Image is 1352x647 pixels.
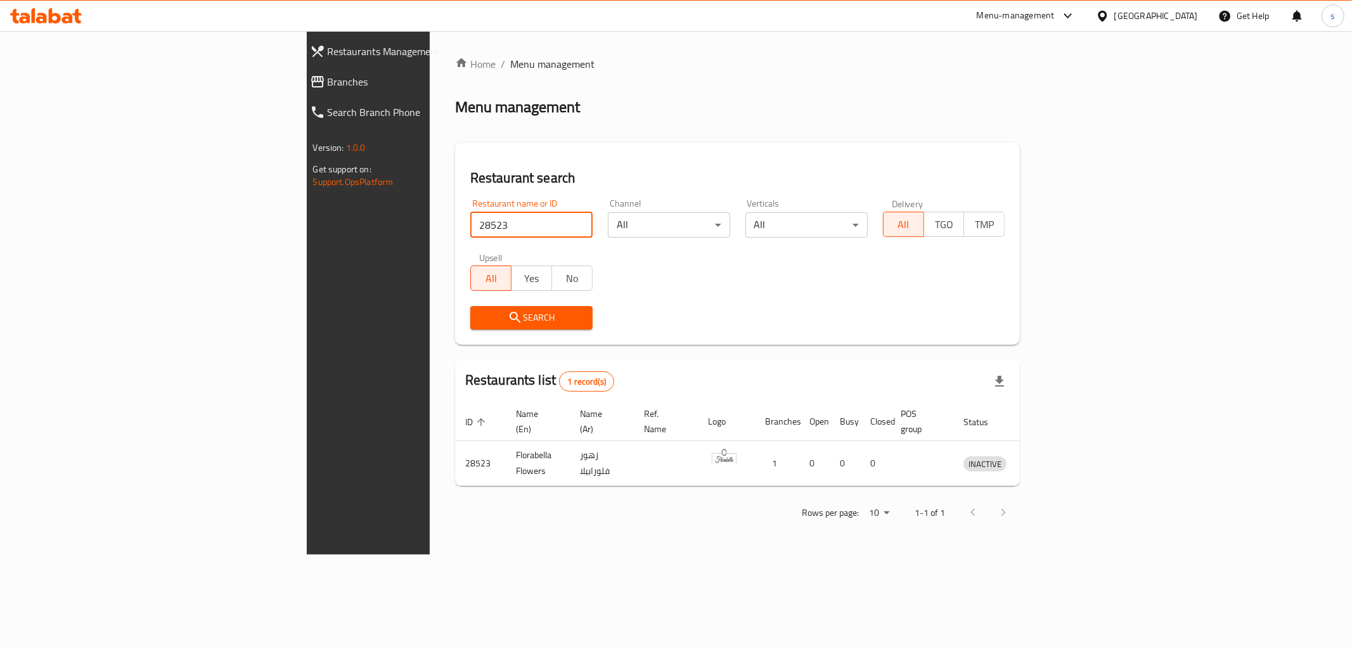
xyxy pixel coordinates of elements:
[915,505,945,521] p: 1-1 of 1
[963,456,1007,471] div: INACTIVE
[755,441,799,486] td: 1
[570,441,634,486] td: زهور فلورابيلا
[698,402,755,441] th: Logo
[328,44,522,59] span: Restaurants Management
[465,371,614,392] h2: Restaurants list
[470,212,593,238] input: Search for restaurant name or ID..
[517,269,547,288] span: Yes
[313,174,394,190] a: Support.OpsPlatform
[892,199,924,208] label: Delivery
[300,67,532,97] a: Branches
[479,253,503,262] label: Upsell
[755,402,799,441] th: Branches
[977,8,1055,23] div: Menu-management
[644,406,683,437] span: Ref. Name
[929,215,960,234] span: TGO
[708,445,740,477] img: Florabella Flowers
[557,269,588,288] span: No
[559,371,614,392] div: Total records count
[328,105,522,120] span: Search Branch Phone
[802,505,859,521] p: Rows per page:
[506,441,570,486] td: Florabella Flowers
[470,306,593,330] button: Search
[470,266,512,291] button: All
[551,266,593,291] button: No
[465,414,489,430] span: ID
[516,406,555,437] span: Name (En)
[455,97,580,117] h2: Menu management
[313,161,371,177] span: Get support on:
[799,402,830,441] th: Open
[346,139,366,156] span: 1.0.0
[480,310,583,326] span: Search
[455,402,1066,486] table: enhanced table
[511,266,552,291] button: Yes
[510,56,595,72] span: Menu management
[560,376,614,388] span: 1 record(s)
[476,269,506,288] span: All
[830,441,860,486] td: 0
[860,402,891,441] th: Closed
[799,441,830,486] td: 0
[969,215,1000,234] span: TMP
[889,215,919,234] span: All
[313,139,344,156] span: Version:
[328,74,522,89] span: Branches
[1114,9,1198,23] div: [GEOGRAPHIC_DATA]
[864,504,894,523] div: Rows per page:
[470,169,1005,188] h2: Restaurant search
[901,406,938,437] span: POS group
[608,212,730,238] div: All
[300,97,532,127] a: Search Branch Phone
[963,457,1007,471] span: INACTIVE
[984,366,1015,397] div: Export file
[963,414,1005,430] span: Status
[745,212,868,238] div: All
[963,212,1005,237] button: TMP
[830,402,860,441] th: Busy
[883,212,924,237] button: All
[1330,9,1335,23] span: s
[455,56,1020,72] nav: breadcrumb
[580,406,619,437] span: Name (Ar)
[924,212,965,237] button: TGO
[300,36,532,67] a: Restaurants Management
[860,441,891,486] td: 0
